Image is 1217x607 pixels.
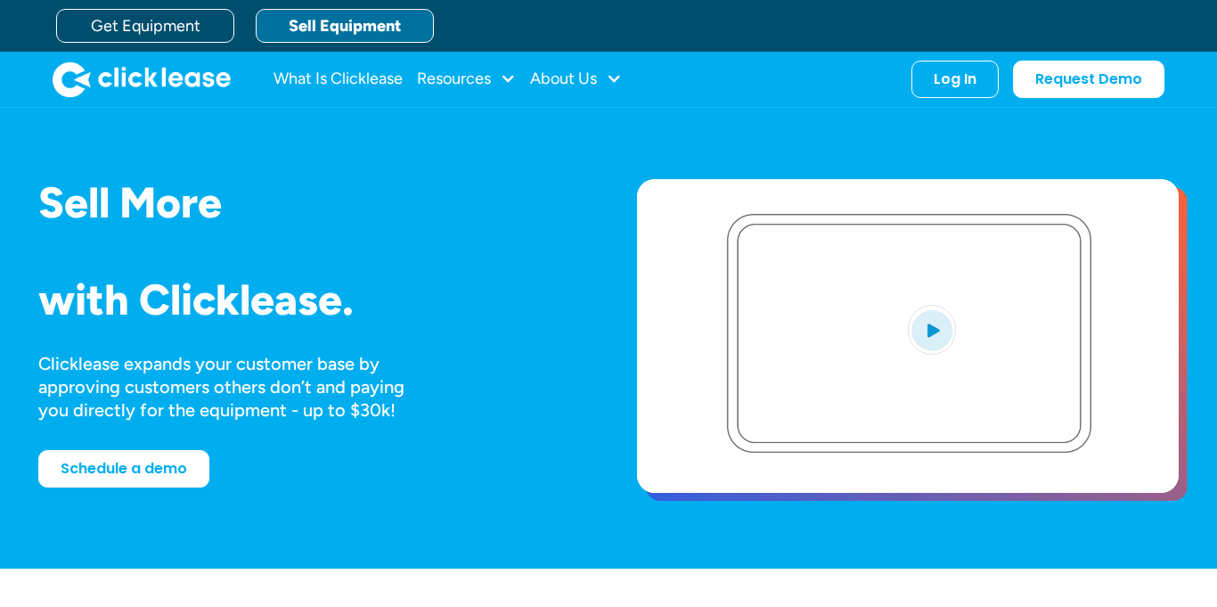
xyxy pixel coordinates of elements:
[53,62,231,97] a: home
[530,62,622,97] div: About Us
[417,62,516,97] div: Resources
[256,9,434,43] a: Sell Equipment
[38,450,209,488] a: Schedule a demo
[934,70,976,88] div: Log In
[38,276,580,324] h1: with Clicklease.
[38,352,437,422] div: Clicklease expands your customer base by approving customers others don’t and paying you directly...
[908,305,956,355] img: Blue play button logo on a light blue circular background
[637,179,1179,493] a: open lightbox
[38,179,580,226] h1: Sell More
[53,62,231,97] img: Clicklease logo
[56,9,234,43] a: Get Equipment
[1013,61,1164,98] a: Request Demo
[274,62,403,97] a: What Is Clicklease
